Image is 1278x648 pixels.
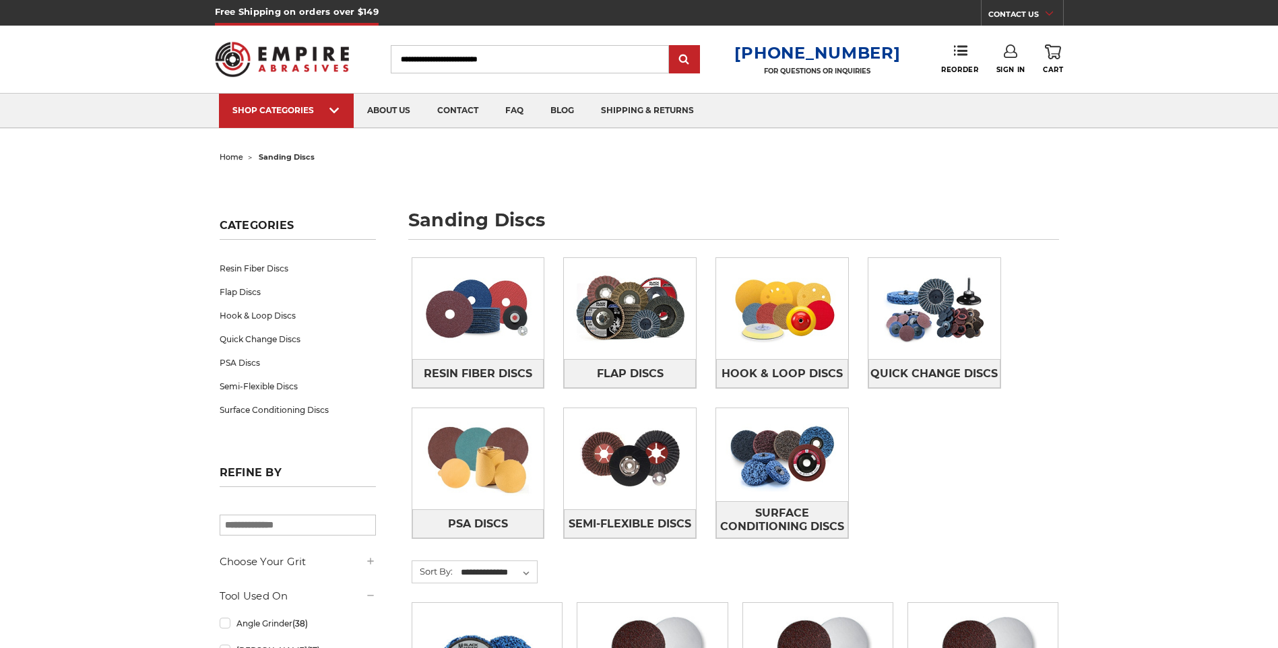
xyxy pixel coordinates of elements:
img: Surface Conditioning Discs [716,408,848,501]
img: Resin Fiber Discs [412,262,544,355]
h5: Categories [220,219,376,240]
a: PSA Discs [412,509,544,538]
a: CONTACT US [988,7,1063,26]
a: faq [492,94,537,128]
a: shipping & returns [587,94,707,128]
a: Hook & Loop Discs [220,304,376,327]
a: Angle Grinder [220,612,376,635]
span: Sign In [996,65,1025,74]
h1: sanding discs [408,211,1059,240]
a: Surface Conditioning Discs [220,398,376,422]
a: Hook & Loop Discs [716,359,848,388]
a: Semi-Flexible Discs [564,509,696,538]
a: [PHONE_NUMBER] [734,43,900,63]
input: Submit [671,46,698,73]
img: Quick Change Discs [868,262,1000,355]
a: home [220,152,243,162]
select: Sort By: [459,562,537,583]
img: Semi-Flexible Discs [564,412,696,505]
a: blog [537,94,587,128]
h5: Tool Used On [220,588,376,604]
a: Semi-Flexible Discs [220,375,376,398]
a: about us [354,94,424,128]
h5: Refine by [220,466,376,487]
span: sanding discs [259,152,315,162]
h5: Choose Your Grit [220,554,376,570]
img: PSA Discs [412,412,544,505]
span: Reorder [941,65,978,74]
span: PSA Discs [448,513,508,536]
img: Flap Discs [564,262,696,355]
a: Surface Conditioning Discs [716,501,848,538]
a: Reorder [941,44,978,73]
a: Flap Discs [220,280,376,304]
span: Resin Fiber Discs [424,362,532,385]
a: Resin Fiber Discs [412,359,544,388]
a: PSA Discs [220,351,376,375]
a: Cart [1043,44,1063,74]
span: (38) [292,618,308,628]
a: contact [424,94,492,128]
img: Empire Abrasives [215,33,350,86]
span: Surface Conditioning Discs [717,502,848,538]
span: Hook & Loop Discs [722,362,843,385]
a: Resin Fiber Discs [220,257,376,280]
span: Flap Discs [597,362,664,385]
a: Quick Change Discs [868,359,1000,388]
span: Quick Change Discs [870,362,998,385]
img: Hook & Loop Discs [716,262,848,355]
p: FOR QUESTIONS OR INQUIRIES [734,67,900,75]
label: Sort By: [412,561,453,581]
span: Cart [1043,65,1063,74]
div: SHOP CATEGORIES [232,105,340,115]
span: Semi-Flexible Discs [569,513,691,536]
a: Flap Discs [564,359,696,388]
a: Quick Change Discs [220,327,376,351]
